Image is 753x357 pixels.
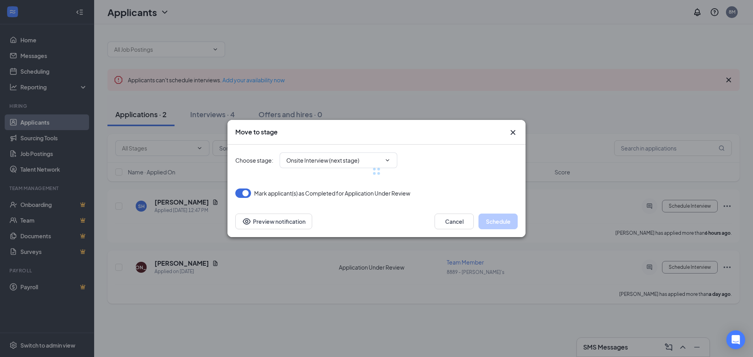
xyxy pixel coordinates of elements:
[508,128,518,137] button: Close
[478,214,518,229] button: Schedule
[235,214,312,229] button: Preview notificationEye
[508,128,518,137] svg: Cross
[435,214,474,229] button: Cancel
[726,330,745,349] div: Open Intercom Messenger
[235,128,278,136] h3: Move to stage
[242,217,251,226] svg: Eye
